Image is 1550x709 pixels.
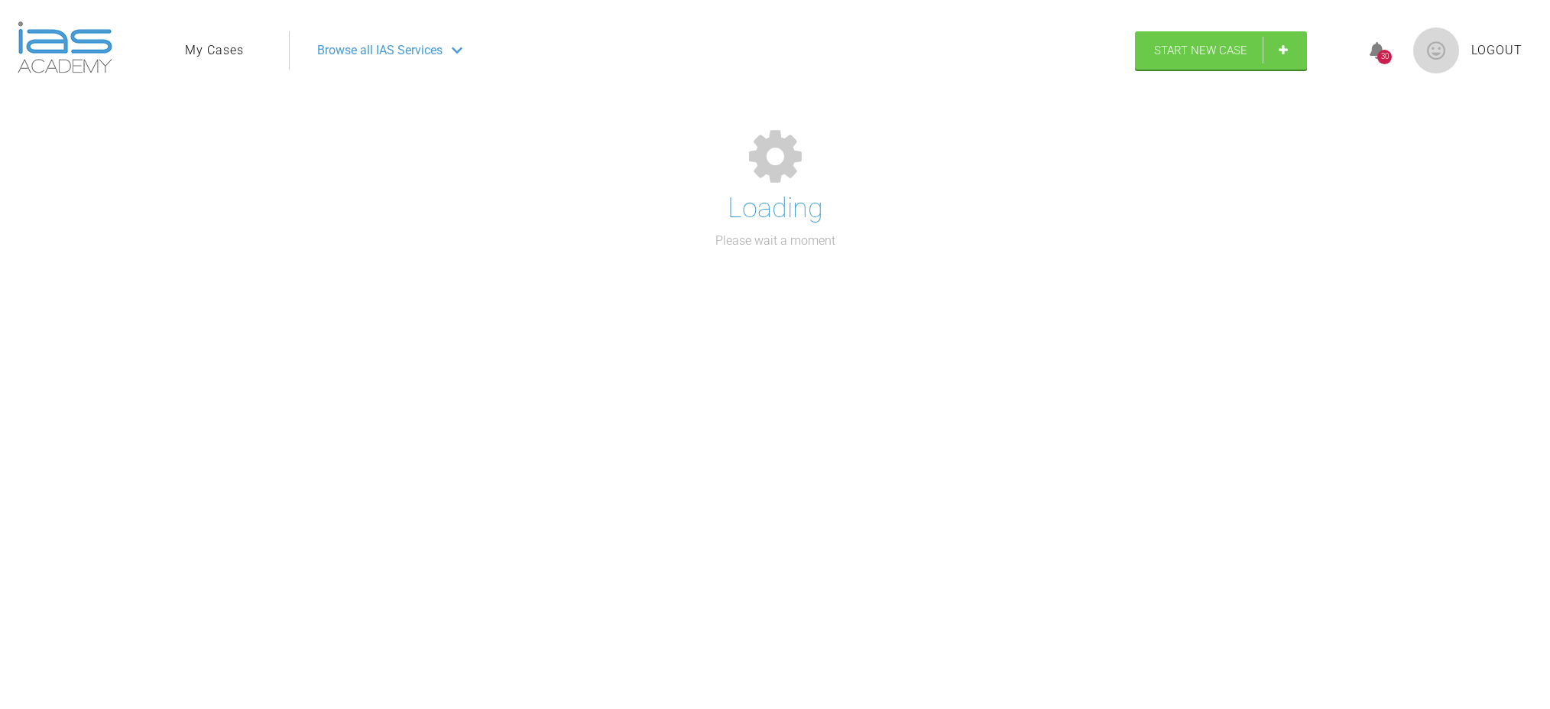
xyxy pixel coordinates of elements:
[1154,44,1247,57] span: Start New Case
[1413,28,1459,73] img: profile.png
[18,21,112,73] img: logo-light.3e3ef733.png
[1135,31,1307,70] a: Start New Case
[317,41,443,60] span: Browse all IAS Services
[1471,41,1522,60] a: Logout
[185,41,244,60] a: My Cases
[1377,50,1392,64] div: 30
[728,187,823,231] h1: Loading
[715,231,835,251] p: Please wait a moment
